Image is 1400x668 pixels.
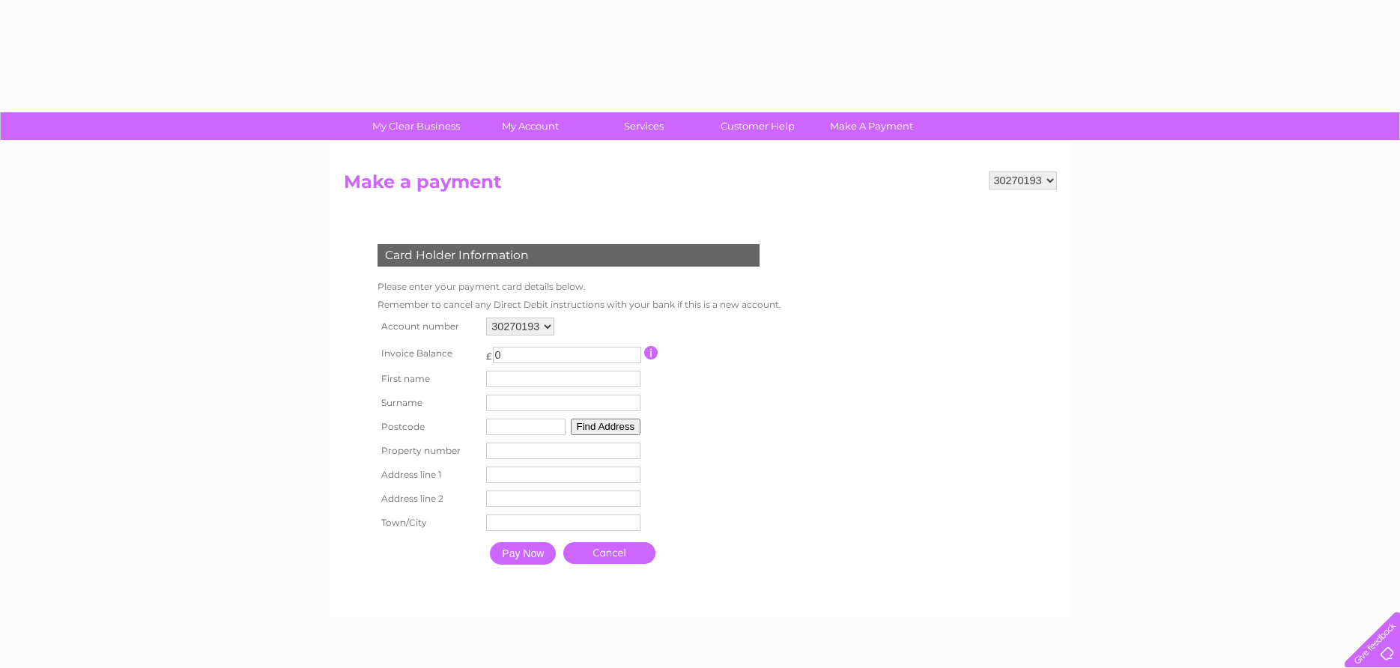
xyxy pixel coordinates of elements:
a: My Account [468,112,592,140]
th: Property number [374,439,483,463]
button: Find Address [571,419,641,435]
div: Card Holder Information [378,244,760,267]
th: Account number [374,314,483,339]
th: Postcode [374,415,483,439]
input: Information [644,346,658,359]
a: Services [582,112,706,140]
td: Please enter your payment card details below. [374,278,785,296]
th: Invoice Balance [374,339,483,367]
a: My Clear Business [354,112,478,140]
a: Customer Help [696,112,819,140]
td: £ [486,343,492,362]
h2: Make a payment [344,171,1057,200]
th: Town/City [374,511,483,535]
a: Make A Payment [810,112,933,140]
a: Cancel [563,542,655,564]
th: First name [374,367,483,391]
th: Address line 1 [374,463,483,487]
input: Pay Now [490,542,556,565]
td: Remember to cancel any Direct Debit instructions with your bank if this is a new account. [374,296,785,314]
th: Address line 2 [374,487,483,511]
th: Surname [374,391,483,415]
